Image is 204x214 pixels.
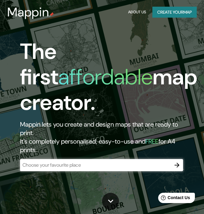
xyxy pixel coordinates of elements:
[150,190,197,207] iframe: Help widget launcher
[20,120,183,154] h2: Mappin lets you create and design maps that are ready to print. It's completely personalised, eas...
[20,39,197,120] h1: The first map creator.
[152,7,197,18] button: Create yourmap
[145,137,158,146] h5: FREE
[127,7,148,18] button: About Us
[49,12,54,17] img: mappin-pin
[20,161,171,168] input: Choose your favourite place
[58,63,153,91] h1: affordable
[7,5,49,19] h3: Mappin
